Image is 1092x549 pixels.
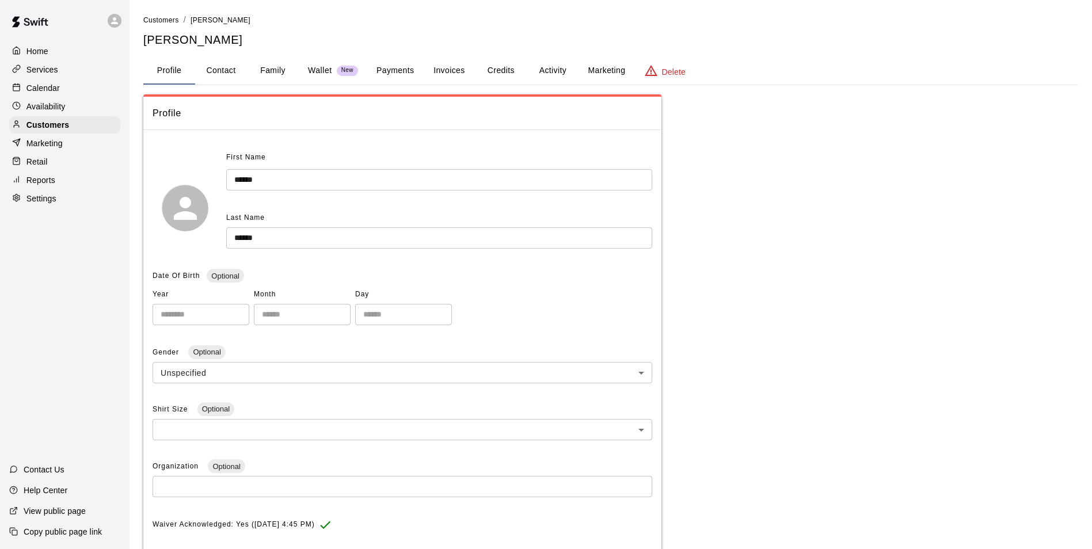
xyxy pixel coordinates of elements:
[367,57,423,85] button: Payments
[9,61,120,78] a: Services
[24,464,64,475] p: Contact Us
[143,14,1078,26] nav: breadcrumb
[26,82,60,94] p: Calendar
[527,57,579,85] button: Activity
[153,362,652,383] div: Unspecified
[153,462,201,470] span: Organization
[9,79,120,97] a: Calendar
[207,272,243,280] span: Optional
[153,516,315,534] span: Waiver Acknowledged: Yes ([DATE] 4:45 PM)
[197,405,234,413] span: Optional
[143,32,1078,48] h5: [PERSON_NAME]
[26,193,56,204] p: Settings
[9,153,120,170] a: Retail
[355,285,452,304] span: Day
[191,16,250,24] span: [PERSON_NAME]
[26,64,58,75] p: Services
[143,15,179,24] a: Customers
[9,135,120,152] a: Marketing
[26,138,63,149] p: Marketing
[208,462,245,471] span: Optional
[153,348,181,356] span: Gender
[153,405,191,413] span: Shirt Size
[24,526,102,537] p: Copy public page link
[226,148,266,167] span: First Name
[9,98,120,115] a: Availability
[24,505,86,517] p: View public page
[247,57,299,85] button: Family
[475,57,527,85] button: Credits
[308,64,332,77] p: Wallet
[143,57,195,85] button: Profile
[184,14,186,26] li: /
[26,119,69,131] p: Customers
[662,66,686,78] p: Delete
[143,16,179,24] span: Customers
[153,106,652,121] span: Profile
[26,174,55,186] p: Reports
[9,171,120,189] a: Reports
[195,57,247,85] button: Contact
[188,348,225,356] span: Optional
[226,213,265,222] span: Last Name
[254,285,351,304] span: Month
[153,272,200,280] span: Date Of Birth
[24,485,67,496] p: Help Center
[26,156,48,167] p: Retail
[9,116,120,134] a: Customers
[153,285,249,304] span: Year
[9,190,120,207] a: Settings
[26,101,66,112] p: Availability
[337,67,358,74] span: New
[579,57,634,85] button: Marketing
[143,57,1078,85] div: basic tabs example
[9,43,120,60] a: Home
[26,45,48,57] p: Home
[423,57,475,85] button: Invoices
